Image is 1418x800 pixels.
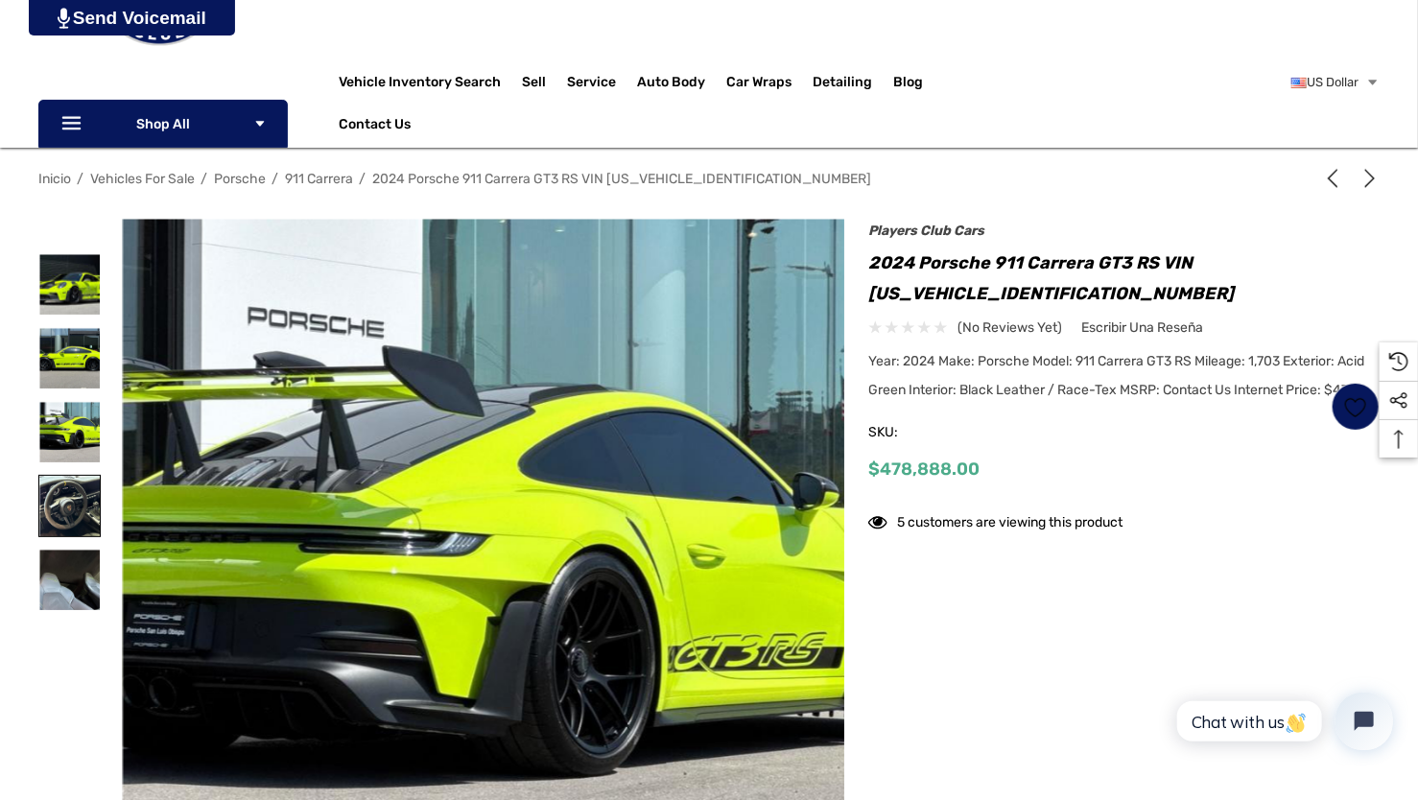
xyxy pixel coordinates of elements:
[1081,316,1203,340] a: Escribir una reseña
[522,74,546,95] span: Sell
[339,74,501,95] a: Vehicle Inventory Search
[39,254,100,315] img: For Sale 2024 Porsche 911 Carrera GT3 RS VIN WP0AF2A94RS273634
[372,171,871,187] a: 2024 Porsche 911 Carrera GT3 RS VIN [US_VEHICLE_IDENTIFICATION_NUMBER]
[214,171,266,187] a: Porsche
[90,171,195,187] a: Vehicles For Sale
[59,113,88,135] svg: Icon Line
[1345,396,1367,418] svg: Listas de deseos
[1081,319,1203,337] span: Escribir una reseña
[726,63,813,102] a: Car Wraps
[868,353,1368,398] span: Year: 2024 Make: Porsche Model: 911 Carrera GT3 RS Mileage: 1,703 Exterior: Acid Green Interior: ...
[1389,391,1408,411] svg: Social Media
[58,8,70,29] img: PjwhLS0gR2VuZXJhdG9yOiBHcmF2aXQuaW8gLS0+PHN2ZyB4bWxucz0iaHR0cDovL3d3dy53My5vcmcvMjAwMC9zdmciIHhtb...
[893,74,923,95] a: Blog
[1332,383,1380,431] a: Listas de deseos
[1323,169,1350,188] a: Anterior
[39,328,100,388] img: For Sale 2024 Porsche 911 Carrera GT3 RS VIN WP0AF2A94RS273634
[1389,352,1408,371] svg: Recently Viewed
[868,247,1380,309] h1: 2024 Porsche 911 Carrera GT3 RS VIN [US_VEHICLE_IDENTIFICATION_NUMBER]
[1291,63,1380,102] a: Seleccionar moneda: USD
[567,74,616,95] span: Service
[522,63,567,102] a: Sell
[38,100,288,148] p: Shop All
[868,419,964,446] span: SKU:
[637,63,726,102] a: Auto Body
[1380,430,1418,449] svg: Top
[38,162,1380,196] nav: Breadcrumb
[868,459,980,480] span: $478,888.00
[38,171,71,187] a: Inicio
[39,476,100,536] img: For Sale 2024 Porsche 911 Carrera GT3 RS VIN WP0AF2A94RS273634
[637,74,705,95] span: Auto Body
[39,402,100,462] img: For Sale 2024 Porsche 911 Carrera GT3 RS VIN WP0AF2A94RS273634
[813,74,872,95] span: Detailing
[1156,676,1409,766] iframe: Tidio Chat
[39,550,100,610] img: For Sale 2024 Porsche 911 Carrera GT3 RS VIN WP0AF2A94RS273634
[813,63,893,102] a: Detailing
[285,171,353,187] a: 911 Carrera
[1353,169,1380,188] a: Siguiente
[726,74,792,95] span: Car Wraps
[339,116,411,137] a: Contact Us
[957,316,1062,340] span: (No reviews yet)
[253,117,267,130] svg: Icon Arrow Down
[868,505,1123,534] div: 5 customers are viewing this product
[868,223,984,239] a: Players Club Cars
[567,63,637,102] a: Service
